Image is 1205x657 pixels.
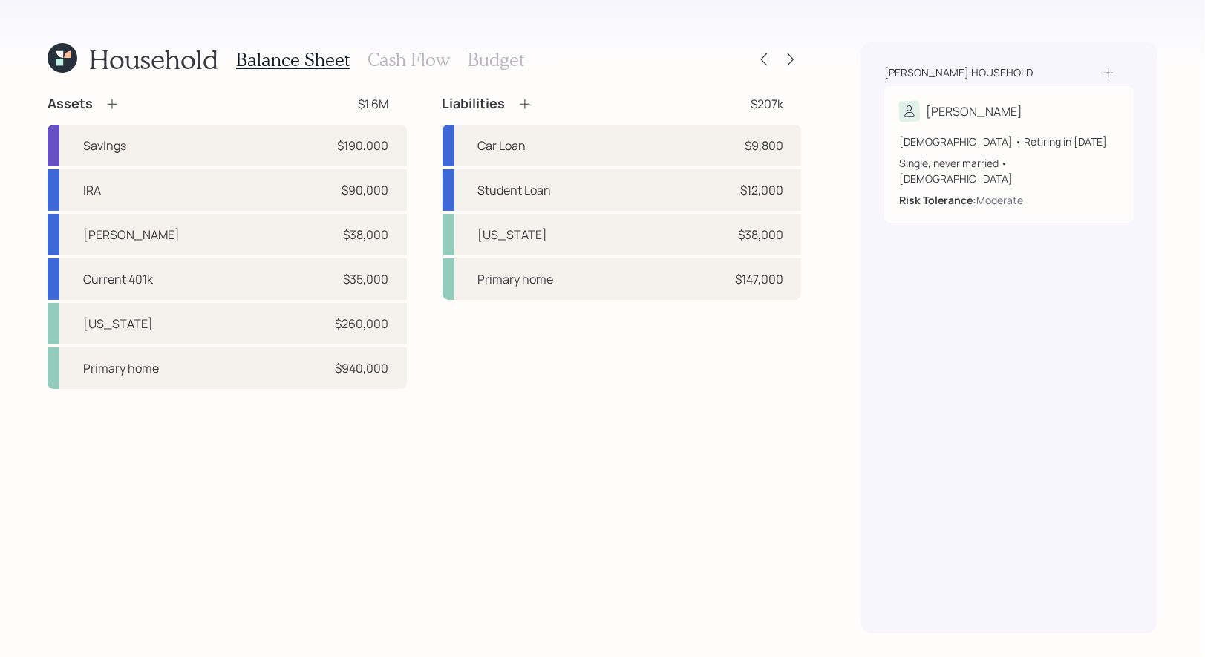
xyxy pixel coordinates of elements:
[83,181,101,199] div: IRA
[83,226,180,243] div: [PERSON_NAME]
[359,95,389,113] div: $1.6M
[336,359,389,377] div: $940,000
[745,137,783,154] div: $9,800
[89,43,218,75] h1: Household
[336,315,389,333] div: $260,000
[478,270,554,288] div: Primary home
[740,181,783,199] div: $12,000
[751,95,783,113] div: $207k
[48,96,93,112] h4: Assets
[368,49,450,71] h3: Cash Flow
[236,49,350,71] h3: Balance Sheet
[83,270,153,288] div: Current 401k
[899,155,1119,186] div: Single, never married • [DEMOGRAPHIC_DATA]
[83,315,153,333] div: [US_STATE]
[468,49,524,71] h3: Budget
[338,137,389,154] div: $190,000
[735,270,783,288] div: $147,000
[884,65,1033,80] div: [PERSON_NAME] household
[342,181,389,199] div: $90,000
[83,137,126,154] div: Savings
[738,226,783,243] div: $38,000
[478,137,526,154] div: Car Loan
[899,134,1119,149] div: [DEMOGRAPHIC_DATA] • Retiring in [DATE]
[478,181,552,199] div: Student Loan
[344,226,389,243] div: $38,000
[344,270,389,288] div: $35,000
[83,359,159,377] div: Primary home
[478,226,548,243] div: [US_STATE]
[899,193,976,207] b: Risk Tolerance:
[926,102,1022,120] div: [PERSON_NAME]
[976,192,1023,208] div: Moderate
[443,96,506,112] h4: Liabilities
